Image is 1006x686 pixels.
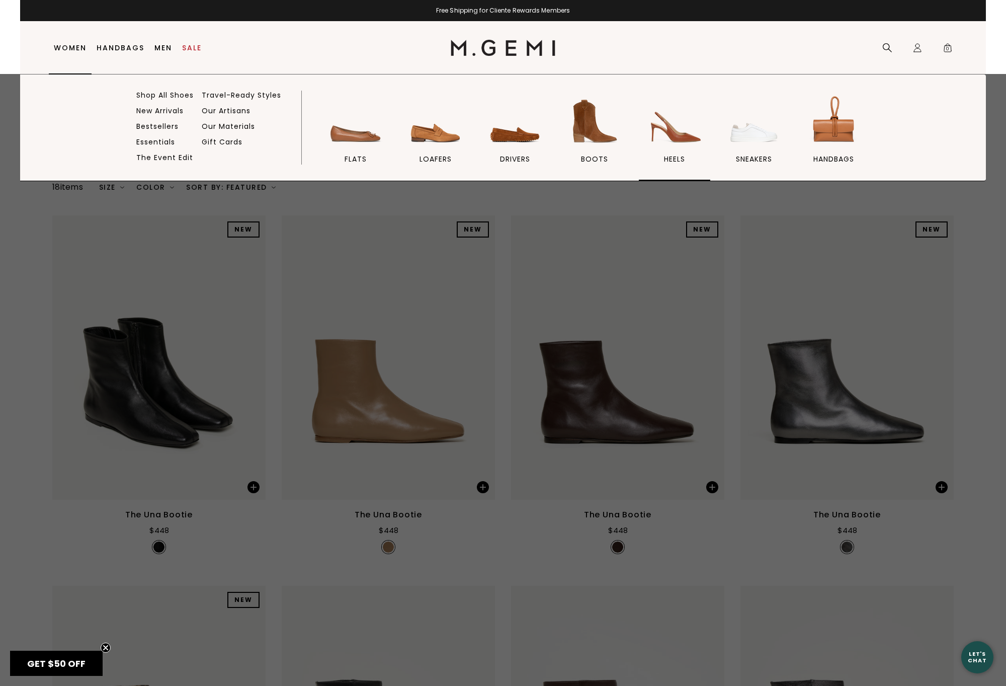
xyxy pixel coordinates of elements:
a: New Arrivals [136,106,184,115]
button: Close teaser [101,643,111,653]
span: GET $50 OFF [27,657,86,670]
a: The Event Edit [136,153,193,162]
div: Let's Chat [961,651,993,663]
div: GET $50 OFFClose teaser [10,651,103,676]
a: heels [639,93,710,181]
span: drivers [500,155,530,164]
a: Essentials [136,137,175,146]
span: heels [664,155,685,164]
span: 0 [943,45,953,55]
a: flats [320,93,391,181]
a: Our Materials [202,122,255,131]
span: flats [345,155,367,164]
a: BOOTS [559,93,630,181]
img: loafers [407,93,464,149]
a: handbags [798,93,870,181]
img: sneakers [726,93,782,149]
a: Our Artisans [202,106,250,115]
img: M.Gemi [451,40,556,56]
img: handbags [806,93,862,149]
img: drivers [487,93,543,149]
span: loafers [420,155,452,164]
a: Gift Cards [202,137,242,146]
a: Handbags [97,44,144,52]
img: heels [646,93,703,149]
img: BOOTS [566,93,623,149]
a: Men [154,44,172,52]
a: Sale [182,44,202,52]
a: drivers [479,93,551,181]
a: Women [54,44,87,52]
a: loafers [399,93,471,181]
span: handbags [813,155,854,164]
a: sneakers [718,93,790,181]
div: Free Shipping for Cliente Rewards Members [20,7,986,15]
a: Travel-Ready Styles [202,91,281,100]
span: BOOTS [581,155,608,164]
img: flats [327,93,384,149]
a: Shop All Shoes [136,91,194,100]
a: Bestsellers [136,122,179,131]
span: sneakers [736,155,772,164]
